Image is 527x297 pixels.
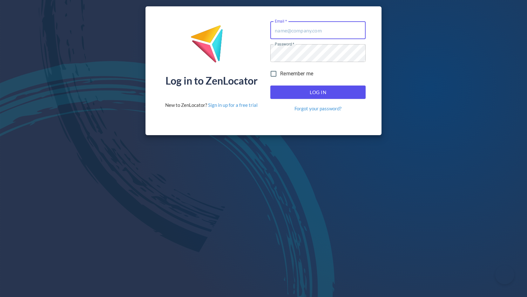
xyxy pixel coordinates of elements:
[166,76,258,86] div: Log in to ZenLocator
[270,21,366,39] input: name@company.com
[208,102,258,108] a: Sign in up for a free trial
[165,102,258,108] div: New to ZenLocator?
[280,70,313,78] span: Remember me
[277,88,359,96] span: Log In
[270,86,366,99] button: Log In
[294,105,341,112] a: Forgot your password?
[190,25,233,68] img: ZenLocator
[495,265,514,284] iframe: Toggle Customer Support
